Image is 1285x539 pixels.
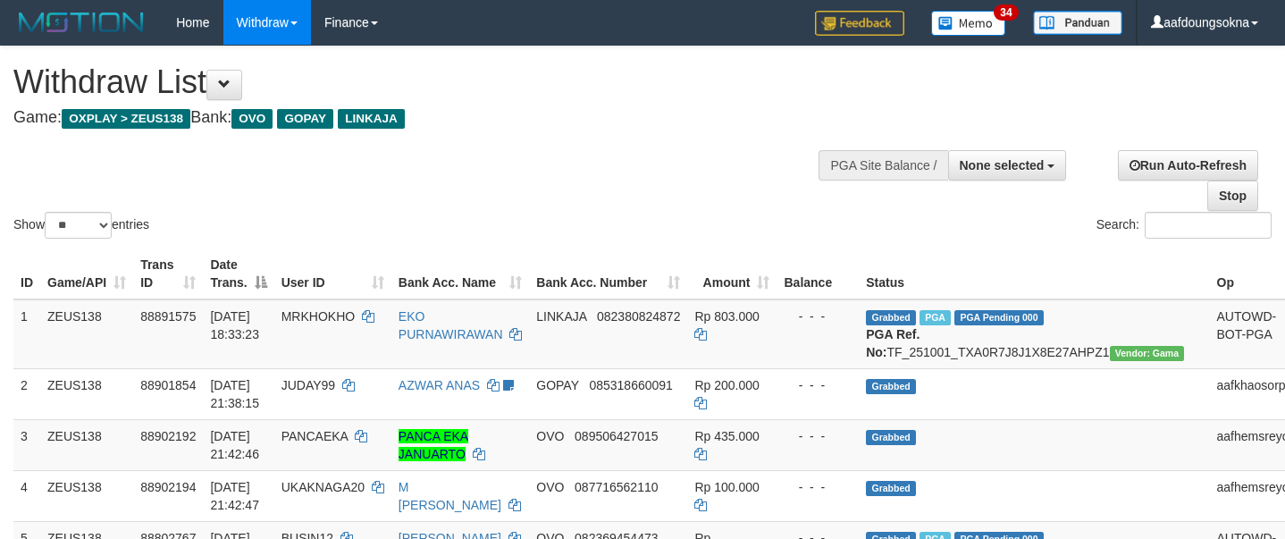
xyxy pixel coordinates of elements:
[866,481,916,496] span: Grabbed
[140,378,196,392] span: 88901854
[399,480,501,512] a: M [PERSON_NAME]
[40,299,133,369] td: ZEUS138
[777,248,859,299] th: Balance
[694,429,759,443] span: Rp 435.000
[277,109,333,129] span: GOPAY
[948,150,1067,181] button: None selected
[203,248,273,299] th: Date Trans.: activate to sort column descending
[399,309,503,341] a: EKO PURNAWIRAWAN
[338,109,405,129] span: LINKAJA
[1033,11,1122,35] img: panduan.png
[45,212,112,239] select: Showentries
[399,378,480,392] a: AZWAR ANAS
[784,427,852,445] div: - - -
[281,378,335,392] span: JUDAY99
[589,378,672,392] span: Copy 085318660091 to clipboard
[210,378,259,410] span: [DATE] 21:38:15
[694,480,759,494] span: Rp 100.000
[133,248,203,299] th: Trans ID: activate to sort column ascending
[859,299,1209,369] td: TF_251001_TXA0R7J8J1X8E27AHPZ1
[920,310,951,325] span: Marked by aafpengsreynich
[529,248,687,299] th: Bank Acc. Number: activate to sort column ascending
[1145,212,1272,239] input: Search:
[231,109,273,129] span: OVO
[866,310,916,325] span: Grabbed
[274,248,391,299] th: User ID: activate to sort column ascending
[281,429,348,443] span: PANCAEKA
[210,480,259,512] span: [DATE] 21:42:47
[687,248,777,299] th: Amount: activate to sort column ascending
[866,379,916,394] span: Grabbed
[536,378,578,392] span: GOPAY
[536,480,564,494] span: OVO
[40,419,133,470] td: ZEUS138
[40,368,133,419] td: ZEUS138
[13,248,40,299] th: ID
[784,376,852,394] div: - - -
[815,11,904,36] img: Feedback.jpg
[694,309,759,324] span: Rp 803.000
[140,480,196,494] span: 88902194
[13,9,149,36] img: MOTION_logo.png
[960,158,1045,173] span: None selected
[1118,150,1258,181] a: Run Auto-Refresh
[597,309,680,324] span: Copy 082380824872 to clipboard
[140,309,196,324] span: 88891575
[399,429,468,461] a: PANCA EKA JANUARTO
[391,248,529,299] th: Bank Acc. Name: activate to sort column ascending
[62,109,190,129] span: OXPLAY > ZEUS138
[13,299,40,369] td: 1
[40,470,133,521] td: ZEUS138
[536,309,586,324] span: LINKAJA
[866,430,916,445] span: Grabbed
[575,429,658,443] span: Copy 089506427015 to clipboard
[866,327,920,359] b: PGA Ref. No:
[819,150,947,181] div: PGA Site Balance /
[281,309,355,324] span: MRKHOKHO
[210,309,259,341] span: [DATE] 18:33:23
[281,480,365,494] span: UKAKNAGA20
[13,64,839,100] h1: Withdraw List
[1096,212,1272,239] label: Search:
[13,109,839,127] h4: Game: Bank:
[931,11,1006,36] img: Button%20Memo.svg
[954,310,1044,325] span: PGA Pending
[40,248,133,299] th: Game/API: activate to sort column ascending
[859,248,1209,299] th: Status
[13,419,40,470] td: 3
[210,429,259,461] span: [DATE] 21:42:46
[1207,181,1258,211] a: Stop
[536,429,564,443] span: OVO
[140,429,196,443] span: 88902192
[13,470,40,521] td: 4
[13,212,149,239] label: Show entries
[994,4,1018,21] span: 34
[694,378,759,392] span: Rp 200.000
[784,478,852,496] div: - - -
[1110,346,1185,361] span: Vendor URL: https://trx31.1velocity.biz
[575,480,658,494] span: Copy 087716562110 to clipboard
[13,368,40,419] td: 2
[784,307,852,325] div: - - -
